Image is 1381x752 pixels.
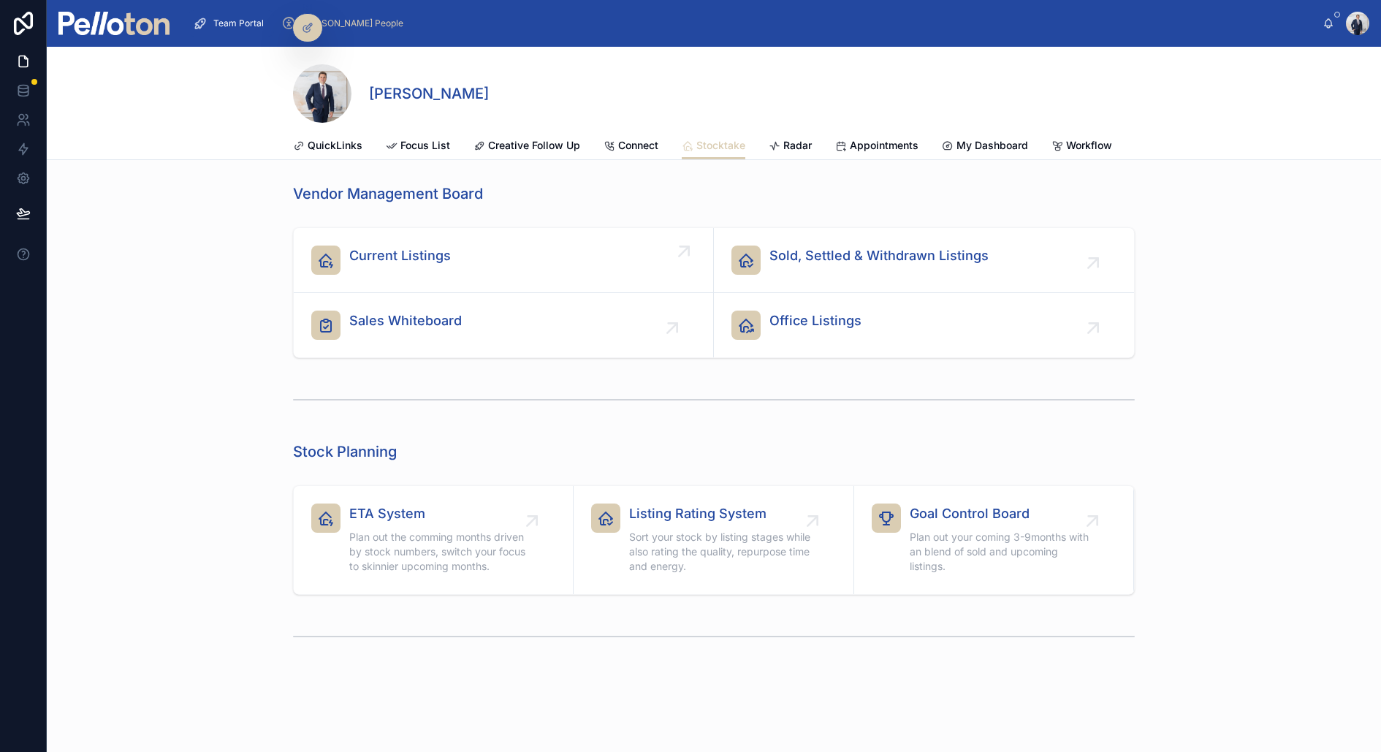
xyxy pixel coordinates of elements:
[910,504,1092,524] span: Goal Control Board
[488,138,580,153] span: Creative Follow Up
[714,293,1134,357] a: Office Listings
[618,138,658,153] span: Connect
[302,18,403,29] span: [PERSON_NAME] People
[910,530,1092,574] span: Plan out your coming 3-9months with an blend of sold and upcoming listings.
[769,132,812,162] a: Radar
[854,486,1134,594] a: Goal Control BoardPlan out your coming 3-9months with an blend of sold and upcoming listings.
[349,504,532,524] span: ETA System
[349,246,451,266] span: Current Listings
[386,132,450,162] a: Focus List
[1051,132,1112,162] a: Workflow
[769,311,861,331] span: Office Listings
[213,18,264,29] span: Team Portal
[294,293,714,357] a: Sales Whiteboard
[293,132,362,162] a: QuickLinks
[308,138,362,153] span: QuickLinks
[629,504,812,524] span: Listing Rating System
[293,441,397,462] h1: Stock Planning
[277,10,414,37] a: [PERSON_NAME] People
[942,132,1028,162] a: My Dashboard
[1066,138,1112,153] span: Workflow
[294,486,574,594] a: ETA SystemPlan out the comming months driven by stock numbers, switch your focus to skinnier upco...
[574,486,853,594] a: Listing Rating SystemSort your stock by listing stages while also rating the quality, repurpose t...
[349,311,462,331] span: Sales Whiteboard
[293,183,483,204] h1: Vendor Management Board
[400,138,450,153] span: Focus List
[682,132,745,160] a: Stocktake
[783,138,812,153] span: Radar
[714,228,1134,293] a: Sold, Settled & Withdrawn Listings
[769,246,989,266] span: Sold, Settled & Withdrawn Listings
[58,12,170,35] img: App logo
[604,132,658,162] a: Connect
[189,10,274,37] a: Team Portal
[294,228,714,293] a: Current Listings
[369,83,489,104] h1: [PERSON_NAME]
[835,132,918,162] a: Appointments
[956,138,1028,153] span: My Dashboard
[349,530,532,574] span: Plan out the comming months driven by stock numbers, switch your focus to skinnier upcoming months.
[850,138,918,153] span: Appointments
[629,530,812,574] span: Sort your stock by listing stages while also rating the quality, repurpose time and energy.
[696,138,745,153] span: Stocktake
[181,7,1323,39] div: scrollable content
[473,132,580,162] a: Creative Follow Up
